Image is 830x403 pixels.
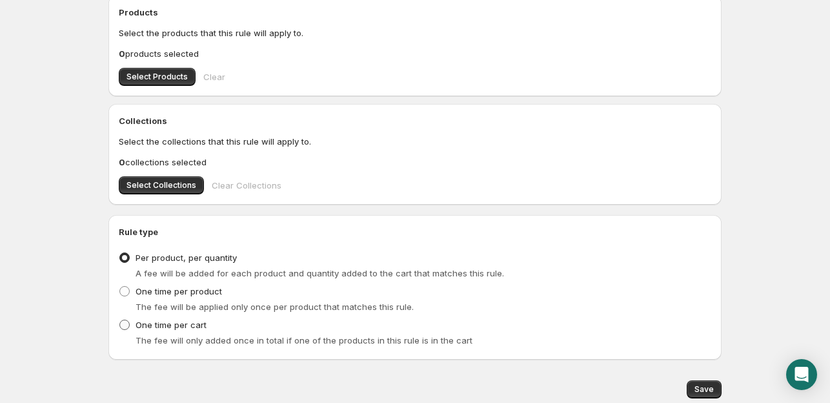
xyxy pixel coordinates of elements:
[119,6,711,19] h2: Products
[687,380,722,398] button: Save
[136,302,414,312] span: The fee will be applied only once per product that matches this rule.
[119,176,204,194] button: Select Collections
[119,114,711,127] h2: Collections
[136,268,504,278] span: A fee will be added for each product and quantity added to the cart that matches this rule.
[119,135,711,148] p: Select the collections that this rule will apply to.
[119,157,125,167] b: 0
[119,68,196,86] button: Select Products
[136,335,472,346] span: The fee will only added once in total if one of the products in this rule is in the cart
[127,72,188,82] span: Select Products
[119,47,711,60] p: products selected
[136,253,237,263] span: Per product, per quantity
[127,180,196,191] span: Select Collections
[119,26,711,39] p: Select the products that this rule will apply to.
[119,225,711,238] h2: Rule type
[694,384,714,395] span: Save
[786,359,817,390] div: Open Intercom Messenger
[119,156,711,169] p: collections selected
[136,320,207,330] span: One time per cart
[136,286,222,296] span: One time per product
[119,48,125,59] b: 0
